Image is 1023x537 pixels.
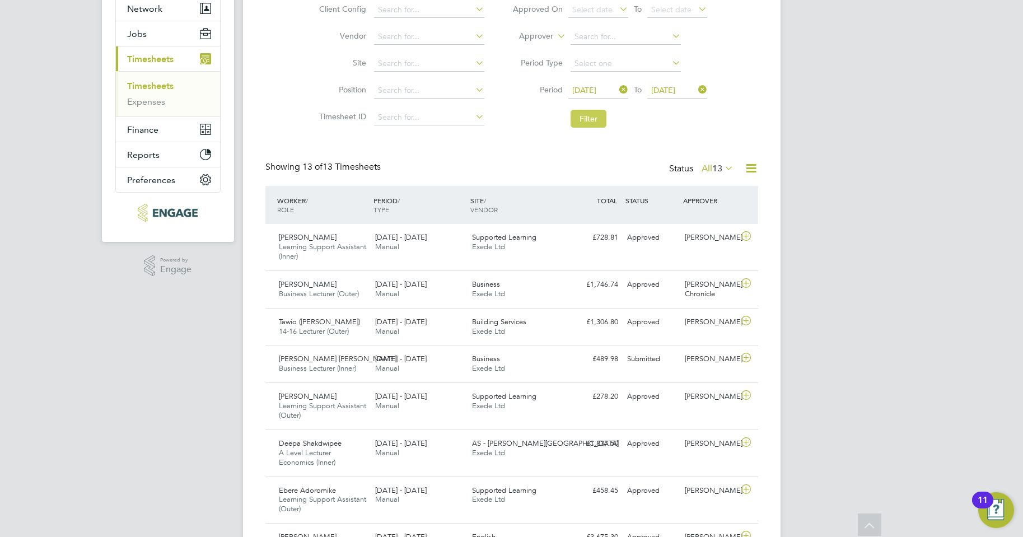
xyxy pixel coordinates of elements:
[472,326,505,336] span: Exede Ltd
[279,326,349,336] span: 14-16 Lecturer (Outer)
[680,275,739,303] div: [PERSON_NAME] Chronicle
[374,83,484,99] input: Search for...
[470,205,498,214] span: VENDOR
[572,4,613,15] span: Select date
[472,391,536,401] span: Supported Learning
[572,85,596,95] span: [DATE]
[472,354,500,363] span: Business
[571,110,606,128] button: Filter
[680,190,739,211] div: APPROVER
[680,313,739,331] div: [PERSON_NAME]
[375,289,399,298] span: Manual
[127,29,147,39] span: Jobs
[127,81,174,91] a: Timesheets
[115,204,221,222] a: Go to home page
[316,111,366,122] label: Timesheet ID
[630,2,645,16] span: To
[472,232,536,242] span: Supported Learning
[116,117,220,142] button: Finance
[630,82,645,97] span: To
[512,58,563,68] label: Period Type
[274,190,371,220] div: WORKER
[127,54,174,64] span: Timesheets
[279,494,366,513] span: Learning Support Assistant (Outer)
[116,71,220,116] div: Timesheets
[374,56,484,72] input: Search for...
[680,387,739,406] div: [PERSON_NAME]
[306,196,308,205] span: /
[472,438,619,448] span: AS - [PERSON_NAME][GEOGRAPHIC_DATA]
[375,494,399,504] span: Manual
[160,265,191,274] span: Engage
[375,401,399,410] span: Manual
[978,492,1014,528] button: Open Resource Center, 11 new notifications
[302,161,381,172] span: 13 Timesheets
[279,232,337,242] span: [PERSON_NAME]
[472,448,505,457] span: Exede Ltd
[316,85,366,95] label: Position
[375,363,399,373] span: Manual
[564,275,623,294] div: £1,746.74
[472,363,505,373] span: Exede Ltd
[564,313,623,331] div: £1,306.80
[116,46,220,71] button: Timesheets
[371,190,468,220] div: PERIOD
[468,190,564,220] div: SITE
[127,96,165,107] a: Expenses
[669,161,736,177] div: Status
[279,354,396,363] span: [PERSON_NAME] [PERSON_NAME]
[144,255,191,277] a: Powered byEngage
[712,163,722,174] span: 13
[265,161,383,173] div: Showing
[374,110,484,125] input: Search for...
[375,391,427,401] span: [DATE] - [DATE]
[651,4,692,15] span: Select date
[279,279,337,289] span: [PERSON_NAME]
[472,494,505,504] span: Exede Ltd
[279,401,366,420] span: Learning Support Assistant (Outer)
[116,142,220,167] button: Reports
[623,350,681,368] div: Submitted
[374,2,484,18] input: Search for...
[472,289,505,298] span: Exede Ltd
[623,387,681,406] div: Approved
[623,275,681,294] div: Approved
[116,167,220,192] button: Preferences
[277,205,294,214] span: ROLE
[623,435,681,453] div: Approved
[279,438,342,448] span: Deepa Shakdwipee
[279,448,335,467] span: A Level Lecturer Economics (Inner)
[702,163,734,174] label: All
[564,435,623,453] div: £1,837.50
[316,58,366,68] label: Site
[127,150,160,160] span: Reports
[623,313,681,331] div: Approved
[279,485,336,495] span: Ebere Adoromike
[279,363,356,373] span: Business Lecturer (Inner)
[472,485,536,495] span: Supported Learning
[623,190,681,211] div: STATUS
[375,438,427,448] span: [DATE] - [DATE]
[564,482,623,500] div: £458.45
[279,317,360,326] span: Tawio ([PERSON_NAME])
[680,435,739,453] div: [PERSON_NAME]
[375,232,427,242] span: [DATE] - [DATE]
[597,196,617,205] span: TOTAL
[564,350,623,368] div: £489.98
[138,204,198,222] img: xede-logo-retina.png
[375,326,399,336] span: Manual
[127,175,175,185] span: Preferences
[279,242,366,261] span: Learning Support Assistant (Inner)
[316,31,366,41] label: Vendor
[680,482,739,500] div: [PERSON_NAME]
[512,4,563,14] label: Approved On
[127,124,158,135] span: Finance
[160,255,191,265] span: Powered by
[116,21,220,46] button: Jobs
[651,85,675,95] span: [DATE]
[375,448,399,457] span: Manual
[623,482,681,500] div: Approved
[375,279,427,289] span: [DATE] - [DATE]
[316,4,366,14] label: Client Config
[375,354,427,363] span: [DATE] - [DATE]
